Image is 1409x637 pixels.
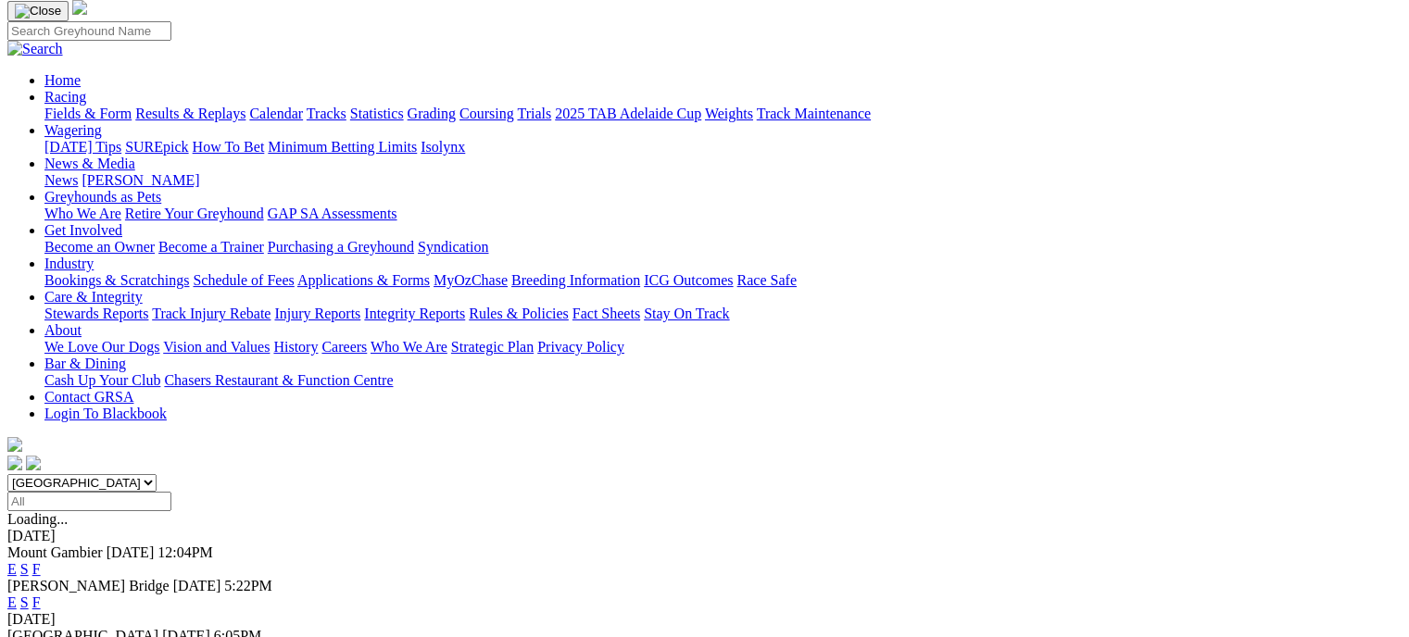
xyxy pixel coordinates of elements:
[44,106,132,121] a: Fields & Form
[7,561,17,577] a: E
[20,594,29,610] a: S
[125,206,264,221] a: Retire Your Greyhound
[193,139,265,155] a: How To Bet
[44,289,143,305] a: Care & Integrity
[418,239,488,255] a: Syndication
[7,578,170,593] span: [PERSON_NAME] Bridge
[7,456,22,470] img: facebook.svg
[434,272,508,288] a: MyOzChase
[644,306,729,321] a: Stay On Track
[44,89,86,105] a: Racing
[736,272,796,288] a: Race Safe
[7,1,69,21] button: Toggle navigation
[44,139,121,155] a: [DATE] Tips
[268,239,414,255] a: Purchasing a Greyhound
[705,106,753,121] a: Weights
[273,339,318,355] a: History
[44,106,1402,122] div: Racing
[7,21,171,41] input: Search
[408,106,456,121] a: Grading
[757,106,871,121] a: Track Maintenance
[15,4,61,19] img: Close
[421,139,465,155] a: Isolynx
[451,339,534,355] a: Strategic Plan
[350,106,404,121] a: Statistics
[7,594,17,610] a: E
[44,306,148,321] a: Stewards Reports
[469,306,569,321] a: Rules & Policies
[511,272,640,288] a: Breeding Information
[44,122,102,138] a: Wagering
[135,106,245,121] a: Results & Replays
[364,306,465,321] a: Integrity Reports
[44,339,1402,356] div: About
[44,206,1402,222] div: Greyhounds as Pets
[164,372,393,388] a: Chasers Restaurant & Function Centre
[268,206,397,221] a: GAP SA Assessments
[307,106,346,121] a: Tracks
[268,139,417,155] a: Minimum Betting Limits
[249,106,303,121] a: Calendar
[152,306,270,321] a: Track Injury Rebate
[7,41,63,57] img: Search
[517,106,551,121] a: Trials
[44,239,1402,256] div: Get Involved
[44,172,1402,189] div: News & Media
[459,106,514,121] a: Coursing
[44,272,1402,289] div: Industry
[32,594,41,610] a: F
[321,339,367,355] a: Careers
[157,544,213,560] span: 12:04PM
[163,339,270,355] a: Vision and Values
[26,456,41,470] img: twitter.svg
[173,578,221,593] span: [DATE]
[44,206,121,221] a: Who We Are
[44,406,167,421] a: Login To Blackbook
[44,389,133,405] a: Contact GRSA
[44,306,1402,322] div: Care & Integrity
[44,256,94,271] a: Industry
[44,156,135,171] a: News & Media
[555,106,701,121] a: 2025 TAB Adelaide Cup
[44,339,159,355] a: We Love Our Dogs
[44,222,122,238] a: Get Involved
[7,437,22,452] img: logo-grsa-white.png
[193,272,294,288] a: Schedule of Fees
[644,272,733,288] a: ICG Outcomes
[107,544,155,560] span: [DATE]
[537,339,624,355] a: Privacy Policy
[224,578,272,593] span: 5:22PM
[274,306,360,321] a: Injury Reports
[44,172,78,188] a: News
[44,372,160,388] a: Cash Up Your Club
[44,322,82,338] a: About
[82,172,199,188] a: [PERSON_NAME]
[44,189,161,205] a: Greyhounds as Pets
[44,372,1402,389] div: Bar & Dining
[158,239,264,255] a: Become a Trainer
[20,561,29,577] a: S
[44,139,1402,156] div: Wagering
[572,306,640,321] a: Fact Sheets
[32,561,41,577] a: F
[7,611,1402,628] div: [DATE]
[7,544,103,560] span: Mount Gambier
[297,272,430,288] a: Applications & Forms
[7,511,68,527] span: Loading...
[44,72,81,88] a: Home
[7,492,171,511] input: Select date
[44,272,189,288] a: Bookings & Scratchings
[125,139,188,155] a: SUREpick
[44,356,126,371] a: Bar & Dining
[44,239,155,255] a: Become an Owner
[371,339,447,355] a: Who We Are
[7,528,1402,544] div: [DATE]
